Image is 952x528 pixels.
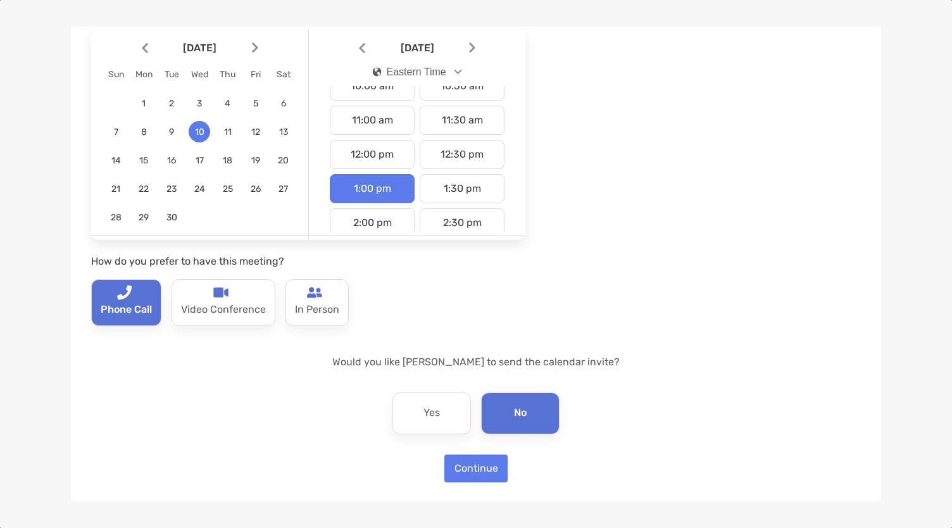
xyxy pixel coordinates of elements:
[273,155,294,166] span: 20
[116,285,132,300] img: type-call
[151,42,249,54] span: [DATE]
[91,354,861,370] p: Would you like [PERSON_NAME] to send the calendar invite?
[133,184,154,194] span: 22
[105,155,127,166] span: 14
[273,127,294,137] span: 13
[133,212,154,223] span: 29
[133,127,154,137] span: 8
[273,98,294,109] span: 6
[189,184,210,194] span: 24
[105,127,127,137] span: 7
[295,300,339,320] p: In Person
[362,58,473,87] button: iconEastern Time
[161,98,182,109] span: 2
[161,155,182,166] span: 16
[91,253,525,269] p: How do you prefer to have this meeting?
[189,127,210,137] span: 10
[330,140,415,169] div: 12:00 pm
[161,212,182,223] span: 30
[142,42,148,53] img: Arrow icon
[252,42,258,53] img: Arrow icon
[373,66,446,78] div: Eastern Time
[307,285,322,300] img: type-call
[420,106,504,135] div: 11:30 am
[245,155,266,166] span: 19
[368,42,467,54] span: [DATE]
[444,455,508,482] button: Continue
[214,69,242,80] div: Thu
[454,70,462,74] img: Open dropdown arrow
[270,69,297,80] div: Sat
[161,127,182,137] span: 9
[105,184,127,194] span: 21
[330,72,415,101] div: 10:00 am
[133,98,154,109] span: 1
[181,300,266,320] p: Video Conference
[213,285,229,300] img: type-call
[245,127,266,137] span: 12
[158,69,185,80] div: Tue
[105,212,127,223] span: 28
[102,69,130,80] div: Sun
[273,184,294,194] span: 27
[469,42,475,53] img: Arrow icon
[423,403,440,424] p: Yes
[130,69,158,80] div: Mon
[133,155,154,166] span: 15
[420,174,504,203] div: 1:30 pm
[217,98,239,109] span: 4
[359,42,365,53] img: Arrow icon
[217,127,239,137] span: 11
[189,98,210,109] span: 3
[514,403,527,424] p: No
[217,155,239,166] span: 18
[420,140,504,169] div: 12:30 pm
[330,106,415,135] div: 11:00 am
[245,184,266,194] span: 26
[420,208,504,237] div: 2:30 pm
[217,184,239,194] span: 25
[373,67,382,77] img: icon
[242,69,270,80] div: Fri
[189,155,210,166] span: 17
[185,69,213,80] div: Wed
[245,98,266,109] span: 5
[330,174,415,203] div: 1:00 pm
[161,184,182,194] span: 23
[330,208,415,237] div: 2:00 pm
[101,300,152,320] p: Phone Call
